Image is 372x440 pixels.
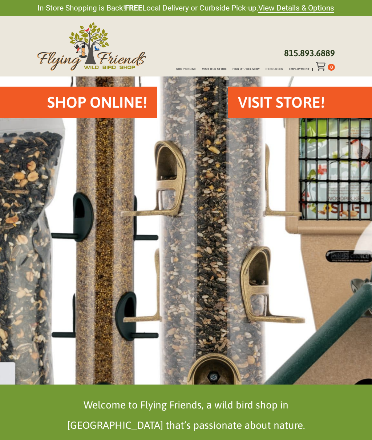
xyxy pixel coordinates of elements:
img: Flying Friends Wild Bird Shop Logo [37,22,146,71]
div: Toggle Off Canvas Content [316,62,328,71]
span: Resources [266,68,283,71]
span: 0 [330,65,333,70]
a: Pick-up / Delivery [227,68,260,71]
a: View Details & Options [258,4,334,13]
span: Shop Online [176,68,196,71]
a: Employment [283,68,310,71]
h2: VISIT STORE! [238,92,325,113]
h2: Shop Online! [47,92,147,113]
span: Pick-up / Delivery [232,68,260,71]
a: 815.893.6889 [284,48,335,58]
a: Resources [260,68,283,71]
strong: FREE [125,4,142,12]
a: Shop Online [170,68,196,71]
span: Visit Our Store [202,68,227,71]
span: Employment [289,68,310,71]
a: Visit Our Store [196,68,227,71]
span: In-Store Shopping is Back! Local Delivery or Curbside Pick-up. [37,3,334,13]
